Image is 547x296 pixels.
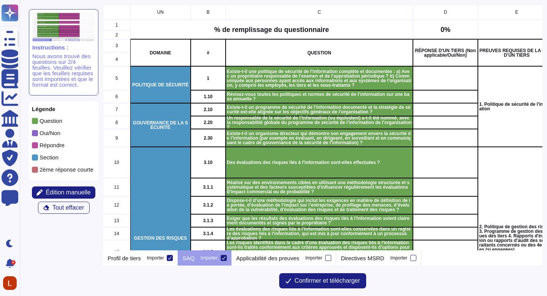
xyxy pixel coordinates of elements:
[157,10,164,15] font: UN
[103,5,542,250] div: grille
[227,69,411,88] font: Existe-t-il une politique de sécurité de l'information complète et documentée : a) Avec un propri...
[115,120,118,125] font: 8
[32,106,55,112] font: Légende
[114,160,119,165] font: 10
[147,255,164,261] font: Importer
[204,135,212,141] font: 2.30
[444,10,447,15] font: D
[108,255,141,261] font: Profil de tiers
[305,255,323,261] font: Importer
[227,160,380,165] font: Des évaluations des risques liés à l'information sont-elles effectuées ?
[207,76,210,81] font: 1
[227,240,411,264] font: Les risques identifiés dans le cadre d'une évaluation des risques liés à l'information sont-ils t...
[203,249,213,255] font: 3.1.5
[294,277,360,284] font: Confirmer et télécharger
[114,185,119,190] font: 11
[40,130,60,136] font: Oui/Non
[114,231,119,236] font: 14
[203,231,213,236] font: 3.1.4
[32,13,95,41] img: instruction
[115,94,118,99] font: 6
[307,50,331,56] font: QUESTION
[115,32,118,38] font: 2
[115,57,118,62] font: 4
[207,10,210,15] font: B
[114,202,119,208] font: 12
[279,273,366,288] button: Confirmer et télécharger
[40,154,58,161] font: Section
[182,255,194,261] font: SAQ
[115,43,118,48] font: 3
[227,131,411,145] font: Existe-t-il un organisme directeur qui démontre son engagement envers la sécurité de l’informatio...
[227,226,411,241] font: Les évaluations des risques liés à l’information sont-elles conservées dans un registre des risqu...
[203,185,213,190] font: 3.1.1
[3,276,17,290] img: utilisateur
[32,53,93,88] font: Nous avons trouvé des questions sur 2/4 feuilles. Veuillez vérifier que les feuilles requises son...
[132,82,189,88] font: POLITIQUE DE SÉCURITÉ
[203,202,213,208] font: 3.1.2
[115,22,118,28] font: 1
[341,255,384,261] font: Directives MSRD
[150,50,171,56] font: DOMAINE
[227,180,409,194] font: Réalisé sur des environnements cibles en utilisant une méthodologie structurée et systématique et...
[40,166,93,173] font: 2ème réponse courte
[214,26,329,33] font: % de remplissage du questionnaire
[204,107,212,112] font: 2.10
[390,255,408,261] font: Importer
[40,118,62,124] font: Question
[133,120,188,130] font: GOUVERNANCE DE LA SÉCURITÉ
[236,255,299,261] font: Applicabilité des preuves
[318,10,321,15] font: C
[201,255,218,261] font: Importer
[227,105,410,115] font: Existe-t-il un programme de sécurité de l’information documenté et la stratégie de sécurité est-e...
[204,94,212,99] font: 1.10
[32,44,68,51] font: Instructions :
[227,115,412,130] font: Un responsable de la sécurité de l’information (ou équivalent) a-t-il été nommé, avec la responsa...
[32,186,95,199] button: Édition manuelle
[207,50,210,56] font: #
[46,189,90,196] font: Édition manuelle
[38,202,90,214] button: Tout effacer
[515,10,519,15] font: E
[115,107,118,112] font: 7
[114,218,119,223] font: 13
[134,236,187,241] font: GESTION DES RISQUES
[52,204,84,211] font: Tout effacer
[415,48,476,58] font: RÉPONSE D'UN TIERS (Non applicable/Oui/Non)
[115,135,118,141] font: 9
[40,142,65,148] font: Répondre
[441,26,451,33] font: 0%
[227,198,410,212] font: Dispose-t-il d’une méthodologie qui inclut les exigences en matière de définition de la portée, d...
[203,218,213,223] font: 3.1.3
[204,120,212,125] font: 2.20
[227,92,409,102] font: Révisez-vous toutes les politiques et normes de sécurité de l’information sur une base annuelle ?
[115,76,118,81] font: 5
[114,249,119,255] font: 15
[204,160,212,165] font: 3.10
[2,275,22,291] button: utilisateur
[13,261,14,264] font: 8
[227,216,409,226] font: Exiger que les résultats des évaluations des risques liés à l’information soient clairement docum...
